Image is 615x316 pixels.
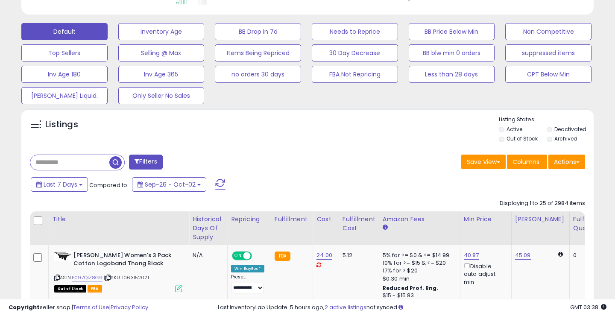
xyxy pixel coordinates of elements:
[409,66,495,83] button: Less than 28 days
[548,155,585,169] button: Actions
[233,252,243,260] span: ON
[111,303,148,311] a: Privacy Policy
[343,215,375,233] div: Fulfillment Cost
[132,177,206,192] button: Sep-26 - Oct-02
[383,259,454,267] div: 10% for >= $15 & <= $20
[145,180,196,189] span: Sep-26 - Oct-02
[343,252,372,259] div: 5.12
[104,274,149,281] span: | SKU: 1063152021
[275,215,309,224] div: Fulfillment
[231,215,267,224] div: Repricing
[251,252,264,260] span: OFF
[193,252,221,259] div: N/A
[383,267,454,275] div: 17% for > $20
[52,215,185,224] div: Title
[88,285,102,293] span: FBA
[312,44,398,61] button: 30 Day Decrease
[554,135,577,142] label: Archived
[505,66,592,83] button: CPT Below Min
[54,252,71,261] img: 31D9o7WuzGL._SL40_.jpg
[464,261,505,286] div: Disable auto adjust min
[9,304,148,312] div: seller snap | |
[44,180,77,189] span: Last 7 Days
[45,119,78,131] h5: Listings
[215,44,301,61] button: Items Being Repriced
[383,252,454,259] div: 5% for >= $0 & <= $14.99
[193,215,224,242] div: Historical Days Of Supply
[499,116,594,124] p: Listing States:
[129,155,162,170] button: Filters
[9,303,40,311] strong: Copyright
[231,274,264,293] div: Preset:
[573,215,603,233] div: Fulfillable Quantity
[507,135,538,142] label: Out of Stock
[89,181,129,189] span: Compared to:
[54,285,86,293] span: All listings that are currently out of stock and unavailable for purchase on Amazon
[507,126,522,133] label: Active
[515,251,531,260] a: 45.09
[383,215,457,224] div: Amazon Fees
[118,87,205,104] button: Only Seller No Sales
[215,23,301,40] button: BB Drop in 7d
[118,23,205,40] button: Inventory Age
[383,224,388,231] small: Amazon Fees.
[570,303,606,311] span: 2025-10-10 03:38 GMT
[231,265,264,272] div: Win BuyBox *
[118,44,205,61] button: Selling @ Max
[464,251,479,260] a: 40.87
[72,274,102,281] a: B097Q1Z8G9
[409,23,495,40] button: BB Price Below Min
[312,23,398,40] button: Needs to Reprice
[73,252,177,269] b: [PERSON_NAME] Women's 3 Pack Cotton Logoband Thong Black
[409,44,495,61] button: BB blw min 0 orders
[31,177,88,192] button: Last 7 Days
[316,215,335,224] div: Cost
[215,66,301,83] button: no orders 30 days
[73,303,109,311] a: Terms of Use
[325,303,366,311] a: 2 active listings
[505,44,592,61] button: suppressed items
[21,23,108,40] button: Default
[54,252,182,291] div: ASIN:
[515,215,566,224] div: [PERSON_NAME]
[21,87,108,104] button: [PERSON_NAME] Liquid.
[312,66,398,83] button: FBA Not Repricing
[21,44,108,61] button: Top Sellers
[383,284,439,292] b: Reduced Prof. Rng.
[383,275,454,283] div: $0.30 min
[218,304,606,312] div: Last InventoryLab Update: 5 hours ago, not synced.
[275,252,290,261] small: FBA
[316,251,332,260] a: 24.00
[512,158,539,166] span: Columns
[554,126,586,133] label: Deactivated
[500,199,585,208] div: Displaying 1 to 25 of 2984 items
[118,66,205,83] button: Inv Age 365
[507,155,547,169] button: Columns
[464,215,508,224] div: Min Price
[505,23,592,40] button: Non Competitive
[461,155,506,169] button: Save View
[573,252,600,259] div: 0
[21,66,108,83] button: Inv Age 180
